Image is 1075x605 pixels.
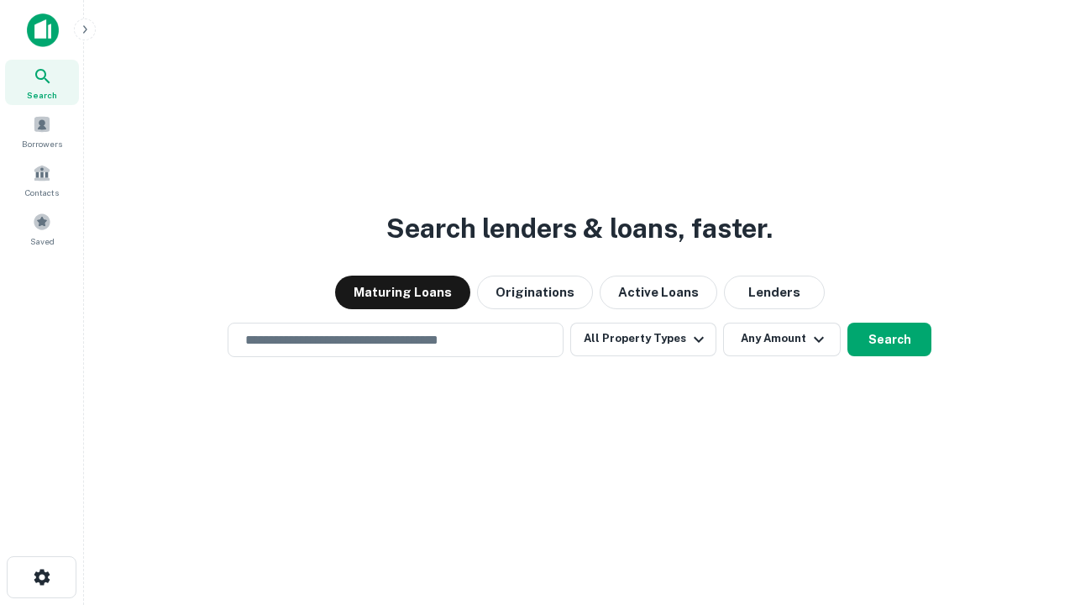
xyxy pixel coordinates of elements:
[570,323,716,356] button: All Property Types
[991,471,1075,551] iframe: Chat Widget
[27,88,57,102] span: Search
[30,234,55,248] span: Saved
[847,323,931,356] button: Search
[25,186,59,199] span: Contacts
[5,60,79,105] a: Search
[386,208,773,249] h3: Search lenders & loans, faster.
[27,13,59,47] img: capitalize-icon.png
[22,137,62,150] span: Borrowers
[723,323,841,356] button: Any Amount
[5,206,79,251] a: Saved
[5,157,79,203] a: Contacts
[600,276,717,309] button: Active Loans
[5,108,79,154] a: Borrowers
[477,276,593,309] button: Originations
[724,276,825,309] button: Lenders
[335,276,470,309] button: Maturing Loans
